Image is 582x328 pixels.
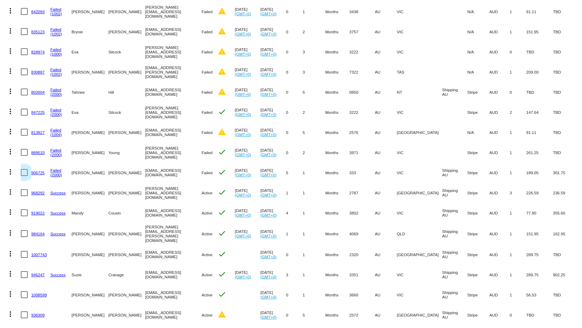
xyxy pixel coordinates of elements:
mat-cell: 0 [286,122,302,142]
mat-cell: Brynie [71,22,108,42]
mat-cell: [DATE] [235,264,260,285]
mat-cell: [DATE] [260,122,286,142]
mat-cell: 3802 [349,203,375,223]
mat-cell: 162.95 [553,223,579,244]
mat-cell: 5 [302,122,325,142]
mat-cell: 3 [286,264,302,285]
mat-cell: Stripe [467,183,489,203]
a: Success [50,211,66,215]
mat-cell: AU [375,183,397,203]
mat-cell: Shipping AU [442,223,467,244]
mat-cell: 91.11 [526,122,553,142]
a: (1004) [50,132,62,137]
a: (1002) [50,11,62,16]
mat-cell: [EMAIL_ADDRESS][DOMAIN_NAME] [145,244,202,264]
mat-cell: 0 [286,244,302,264]
mat-cell: 301.75 [553,162,579,183]
mat-cell: AU [375,82,397,102]
mat-cell: AU [375,22,397,42]
mat-cell: 1 [510,264,526,285]
mat-icon: more_vert [6,208,15,216]
mat-cell: [DATE] [260,223,286,244]
mat-cell: TBD [553,82,579,102]
mat-cell: [DATE] [235,183,260,203]
mat-cell: [DATE] [260,162,286,183]
mat-cell: Shipping AU [442,264,467,285]
a: 1007743 [31,252,47,257]
a: Failed [50,67,61,72]
mat-cell: 7322 [349,62,375,82]
mat-cell: 236.59 [553,183,579,203]
a: (GMT+0) [235,112,251,117]
a: (GMT+0) [235,52,251,56]
mat-cell: [EMAIL_ADDRESS][PERSON_NAME][DOMAIN_NAME] [145,62,202,82]
mat-cell: 0 [286,142,302,162]
mat-cell: [DATE] [260,142,286,162]
mat-cell: AU [375,244,397,264]
mat-cell: Months [325,223,349,244]
mat-cell: TBD [553,22,579,42]
mat-cell: Shipping AU [442,203,467,223]
mat-cell: 0 [286,62,302,82]
mat-cell: [DATE] [260,203,286,223]
a: (GMT+0) [235,72,251,76]
a: (GMT+0) [260,112,277,117]
mat-cell: 2 [302,142,325,162]
a: (GMT+0) [260,52,277,56]
mat-cell: [DATE] [235,102,260,122]
mat-cell: [DATE] [260,264,286,285]
a: Failed [50,168,61,173]
mat-cell: [PERSON_NAME] [71,223,108,244]
mat-cell: N/A [467,22,489,42]
mat-cell: 3351 [349,264,375,285]
mat-cell: [PERSON_NAME] [71,62,108,82]
a: Failed [50,148,61,152]
mat-cell: 3 [510,183,526,203]
mat-cell: AUD [489,62,510,82]
mat-cell: VIC [397,102,442,122]
mat-cell: AUD [489,82,510,102]
mat-cell: 3438 [349,1,375,22]
mat-cell: 2 [510,102,526,122]
mat-cell: [PERSON_NAME] [71,142,108,162]
mat-cell: 261.25 [526,142,553,162]
mat-cell: [DATE] [260,102,286,122]
mat-cell: 3222 [349,102,375,122]
mat-cell: 226.59 [526,183,553,203]
mat-cell: [PERSON_NAME][EMAIL_ADDRESS][DOMAIN_NAME] [145,42,202,62]
mat-cell: TBD [553,244,579,264]
a: (2000) [50,152,62,157]
mat-cell: 1 [286,223,302,244]
mat-cell: N/A [467,1,489,22]
mat-cell: [DATE] [235,203,260,223]
mat-cell: AU [375,102,397,122]
mat-cell: [GEOGRAPHIC_DATA] [397,244,442,264]
a: 835123 [31,30,45,34]
mat-cell: Suzie [71,264,108,285]
mat-cell: [PERSON_NAME][EMAIL_ADDRESS][DOMAIN_NAME] [145,183,202,203]
mat-cell: TBD [553,1,579,22]
mat-cell: Cranage [108,264,145,285]
mat-cell: Months [325,22,349,42]
mat-cell: [DATE] [260,22,286,42]
mat-cell: 1 [286,183,302,203]
mat-cell: Eva [71,102,108,122]
mat-cell: AU [375,223,397,244]
mat-cell: [PERSON_NAME] [108,162,145,183]
a: (GMT+0) [235,11,251,16]
a: Success [50,232,66,236]
mat-cell: 0 [286,22,302,42]
mat-cell: TBD [553,62,579,82]
mat-cell: 0 [286,42,302,62]
a: (GMT+0) [260,213,277,217]
mat-icon: more_vert [6,229,15,237]
mat-cell: [PERSON_NAME] [71,244,108,264]
a: (GMT+0) [235,152,251,157]
mat-cell: N/A [467,42,489,62]
mat-cell: Months [325,244,349,264]
mat-cell: 0 [286,102,302,122]
mat-cell: Stripe [467,142,489,162]
a: 828974 [31,50,45,54]
a: (GMT+0) [260,72,277,76]
mat-cell: TBD [526,42,553,62]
